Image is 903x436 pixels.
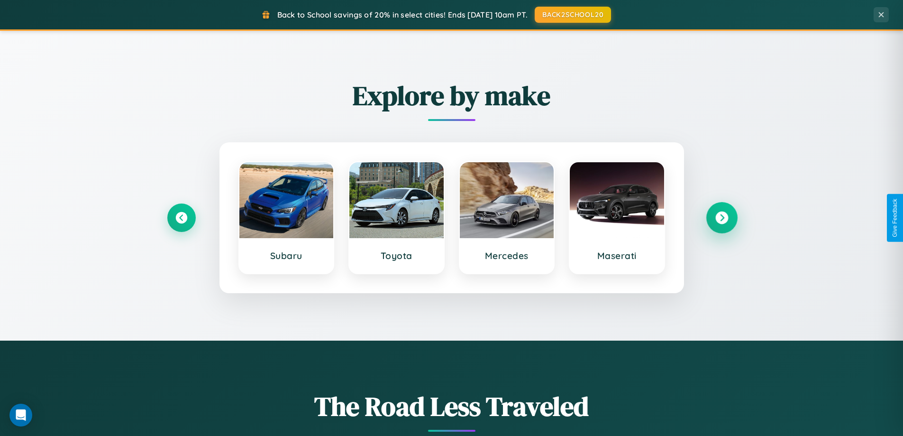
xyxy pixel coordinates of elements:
[167,77,736,114] h2: Explore by make
[579,250,655,261] h3: Maserati
[359,250,434,261] h3: Toyota
[469,250,545,261] h3: Mercedes
[535,7,611,23] button: BACK2SCHOOL20
[892,199,898,237] div: Give Feedback
[9,404,32,427] div: Open Intercom Messenger
[277,10,528,19] span: Back to School savings of 20% in select cities! Ends [DATE] 10am PT.
[249,250,324,261] h3: Subaru
[167,388,736,425] h1: The Road Less Traveled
